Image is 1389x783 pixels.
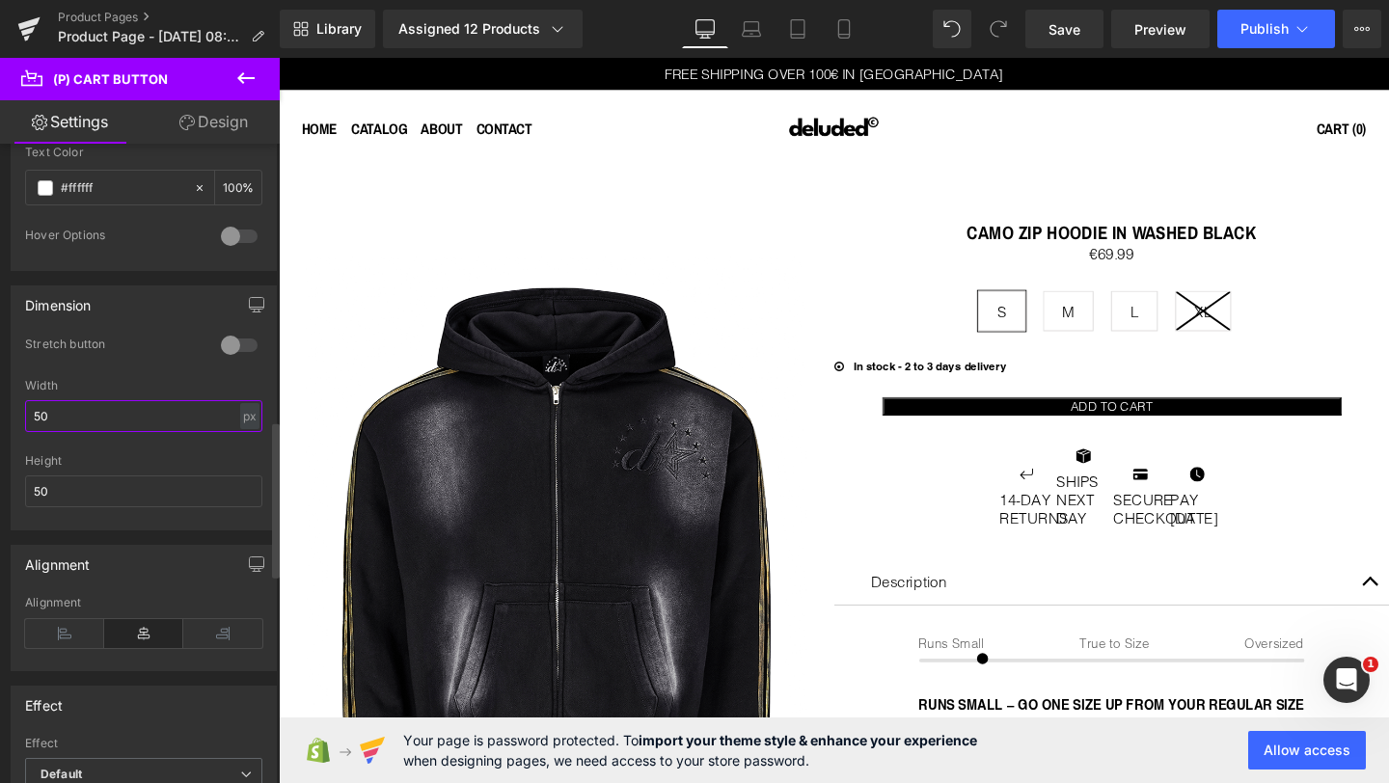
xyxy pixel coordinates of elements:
[895,246,904,286] span: L
[25,546,91,573] div: Alignment
[25,228,202,248] div: Hover Options
[41,767,82,781] b: Default
[280,10,375,48] a: New Library
[25,475,262,507] input: auto
[1323,657,1370,703] iframe: Intercom live chat
[1049,19,1080,40] span: Save
[1016,606,1078,626] span: Oversized
[635,357,1117,376] button: ADD TO CART
[584,317,1167,332] div: In stock - 2 to 3 days delivery
[25,737,262,750] div: Effect
[818,436,874,494] p: SHIPS NEXT DAY
[758,455,814,494] p: 14-DAY RETURNS
[1217,10,1335,48] button: Publish
[622,541,1129,560] p: Description
[832,359,918,374] span: ADD TO CART
[25,379,262,392] div: Width
[1091,64,1143,85] a: Cart (0)
[76,64,135,85] a: CATALOG
[723,173,1027,196] a: CAMO ZIP HOODIE IN WASHED BLACK
[240,403,259,429] div: px
[1111,10,1210,48] a: Preview
[1248,731,1366,769] button: Allow access
[673,606,742,626] span: Runs Small
[1132,64,1139,85] span: 0
[25,146,262,159] div: Text Color
[979,10,1018,48] button: Redo
[682,10,728,48] a: Desktop
[403,730,977,770] span: Your page is password protected. To when designing pages, we need access to your store password.
[25,337,202,357] div: Stretch button
[728,10,775,48] a: Laptop
[1363,657,1378,672] span: 1
[938,455,994,494] p: PAY [DATE]
[398,19,567,39] div: Assigned 12 Products
[207,64,266,85] a: CONTACT
[878,455,934,494] p: SECURE CHECKOUT
[1134,19,1186,40] span: Preview
[821,10,867,48] a: Mobile
[24,64,62,85] a: HOME
[852,197,899,216] span: €69.99
[842,606,915,626] span: True to Size
[144,100,284,144] a: Design
[25,596,262,609] div: Alignment
[316,20,362,38] span: Library
[215,171,261,204] div: %
[58,29,243,44] span: Product Page - [DATE] 08:49:10
[639,732,977,748] strong: import your theme style & enhance your experience
[53,71,168,87] span: (P) Cart Button
[25,454,262,468] div: Height
[25,286,92,313] div: Dimension
[25,687,63,714] div: Effect
[1240,21,1289,37] span: Publish
[673,673,1078,688] strong: RUNS SMALL – GO ONE SIZE UP FROM YOUR REGULAR SIZE
[1343,10,1381,48] button: More
[824,246,836,286] span: M
[150,64,193,85] a: ABOUT
[25,400,262,432] input: auto
[775,10,821,48] a: Tablet
[531,53,637,92] img: deluded studios
[61,177,184,199] input: Color
[755,246,765,286] span: S
[933,10,971,48] button: Undo
[58,10,280,25] a: Product Pages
